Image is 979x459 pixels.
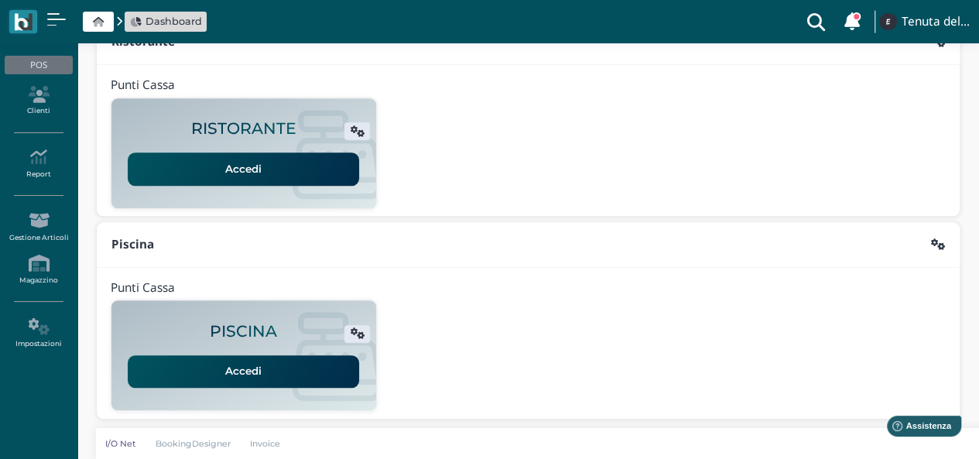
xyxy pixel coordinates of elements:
a: Report [5,142,72,185]
a: Magazzino [5,248,72,291]
a: Dashboard [130,14,202,29]
a: Impostazioni [5,312,72,355]
span: Assistenza [46,12,102,24]
a: Invoice [241,437,291,450]
a: Clienti [5,80,72,122]
img: ... [879,13,896,30]
h4: Punti Cassa [111,79,175,92]
a: ... Tenuta del Barco [877,3,970,40]
b: Piscina [111,236,154,252]
h4: Punti Cassa [111,282,175,295]
div: POS [5,56,72,74]
p: I/O Net [105,437,136,450]
a: Accedi [128,152,359,185]
img: logo [14,13,32,31]
h2: RISTORANTE [191,120,296,138]
a: Accedi [128,355,359,388]
a: BookingDesigner [145,437,241,450]
a: Gestione Articoli [5,206,72,248]
h2: PISCINA [210,323,277,341]
iframe: Help widget launcher [869,411,966,446]
h4: Tenuta del Barco [902,15,970,29]
span: Dashboard [145,14,202,29]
